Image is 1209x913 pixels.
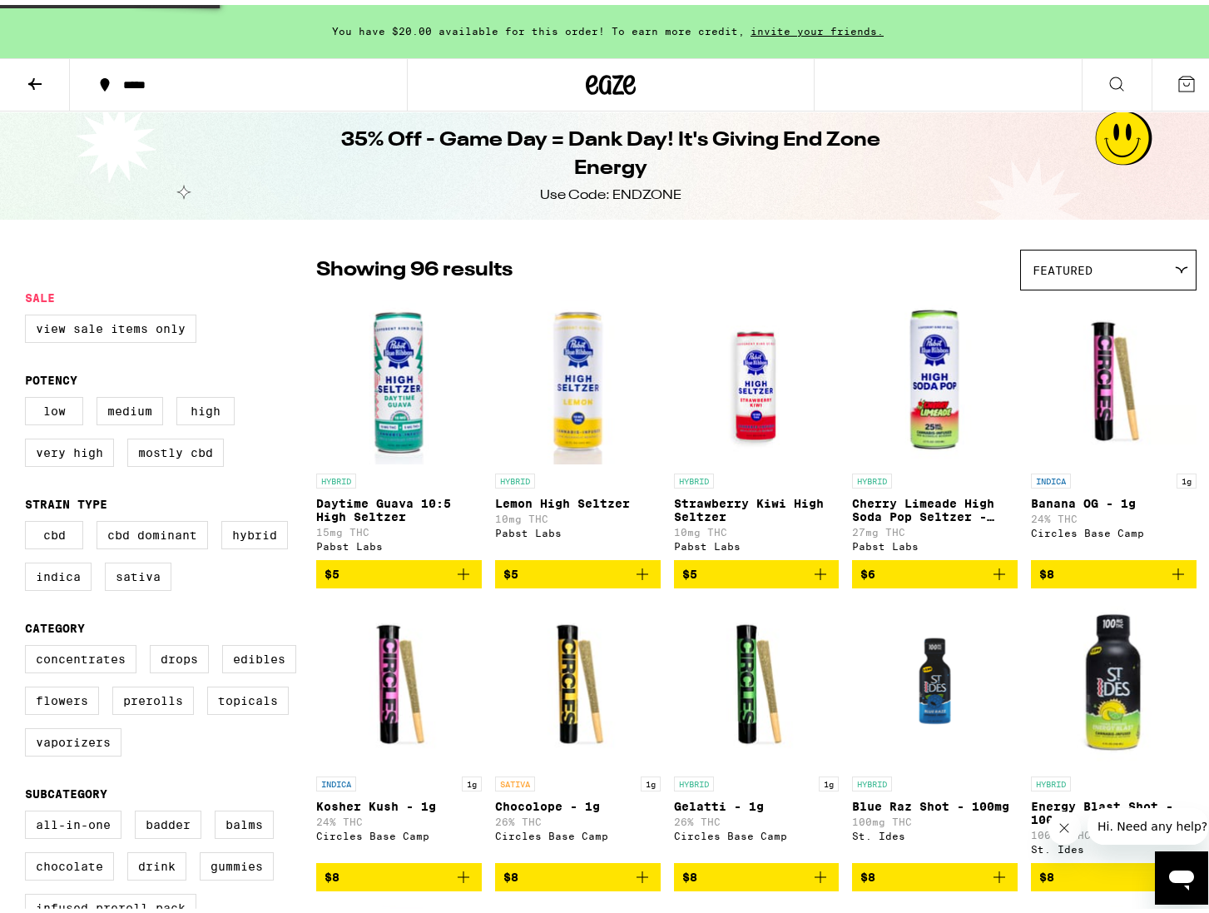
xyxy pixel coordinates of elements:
p: 1g [1177,469,1197,484]
span: $8 [860,866,875,879]
a: Open page for Daytime Guava 10:5 High Seltzer from Pabst Labs [316,294,482,555]
p: 26% THC [495,811,661,822]
p: 10mg THC [495,509,661,519]
p: 1g [641,772,661,786]
span: $8 [1039,866,1054,879]
p: 1g [819,772,839,786]
span: $5 [325,563,339,576]
label: Chocolate [25,847,114,876]
p: Blue Raz Shot - 100mg [852,795,1018,808]
p: 26% THC [674,811,840,822]
label: Topicals [207,682,289,710]
button: Add to bag [495,555,661,583]
div: Pabst Labs [852,536,1018,547]
legend: Sale [25,286,55,300]
img: Pabst Labs - Cherry Limeade High Soda Pop Seltzer - 25mg [852,294,1018,460]
button: Add to bag [1031,555,1197,583]
p: 1g [462,772,482,786]
span: $8 [682,866,697,879]
a: Open page for Energy Blast Shot - 100mg from St. Ides [1031,597,1197,858]
label: Drink [127,847,186,876]
button: Add to bag [674,555,840,583]
label: Flowers [25,682,99,710]
p: Lemon High Seltzer [495,492,661,505]
img: Pabst Labs - Daytime Guava 10:5 High Seltzer [316,294,482,460]
button: Add to bag [852,858,1018,886]
label: View Sale Items Only [25,310,196,338]
p: HYBRID [316,469,356,484]
p: HYBRID [674,469,714,484]
span: You have $20.00 available for this order! To earn more credit, [332,21,745,32]
label: CBD [25,516,83,544]
label: Vaporizers [25,723,121,752]
p: 100mg THC [1031,825,1197,836]
p: 24% THC [1031,509,1197,519]
label: Edibles [222,640,296,668]
a: Open page for Banana OG - 1g from Circles Base Camp [1031,294,1197,555]
span: $8 [503,866,518,879]
div: St. Ides [852,826,1018,836]
label: Gummies [200,847,274,876]
span: invite your friends. [745,21,889,32]
a: Open page for Blue Raz Shot - 100mg from St. Ides [852,597,1018,858]
div: Circles Base Camp [1031,523,1197,533]
a: Open page for Chocolope - 1g from Circles Base Camp [495,597,661,858]
div: Circles Base Camp [495,826,661,836]
p: HYBRID [852,469,892,484]
p: Strawberry Kiwi High Seltzer [674,492,840,519]
label: Badder [135,806,201,834]
button: Add to bag [1031,858,1197,886]
label: Indica [25,558,92,586]
button: Add to bag [316,555,482,583]
label: Balms [215,806,274,834]
p: SATIVA [495,772,535,786]
div: Circles Base Camp [316,826,482,836]
iframe: Button to launch messaging window [1155,846,1208,900]
div: Use Code: ENDZONE [540,181,681,200]
span: $5 [682,563,697,576]
p: Daytime Guava 10:5 High Seltzer [316,492,482,519]
p: Cherry Limeade High Soda Pop Seltzer - 25mg [852,492,1018,519]
legend: Potency [25,369,77,382]
a: Open page for Cherry Limeade High Soda Pop Seltzer - 25mg from Pabst Labs [852,294,1018,555]
label: High [176,392,235,420]
label: Drops [150,640,209,668]
p: INDICA [1031,469,1071,484]
button: Add to bag [852,555,1018,583]
p: 100mg THC [852,811,1018,822]
img: St. Ides - Blue Raz Shot - 100mg [852,597,1018,763]
img: Pabst Labs - Strawberry Kiwi High Seltzer [674,294,840,460]
p: Energy Blast Shot - 100mg [1031,795,1197,821]
iframe: Message from company [1088,803,1208,840]
span: Featured [1033,259,1093,272]
span: $8 [325,866,339,879]
h1: 35% Off - Game Day = Dank Day! It's Giving End Zone Energy [308,122,914,178]
a: Open page for Lemon High Seltzer from Pabst Labs [495,294,661,555]
img: St. Ides - Energy Blast Shot - 100mg [1031,597,1197,763]
img: Circles Base Camp - Kosher Kush - 1g [316,597,482,763]
p: Kosher Kush - 1g [316,795,482,808]
button: Add to bag [495,858,661,886]
legend: Category [25,617,85,630]
label: Hybrid [221,516,288,544]
div: Pabst Labs [316,536,482,547]
a: Open page for Kosher Kush - 1g from Circles Base Camp [316,597,482,858]
label: Prerolls [112,682,194,710]
div: St. Ides [1031,839,1197,850]
button: Add to bag [674,858,840,886]
label: Low [25,392,83,420]
img: Circles Base Camp - Banana OG - 1g [1031,294,1197,460]
div: Pabst Labs [674,536,840,547]
label: Mostly CBD [127,434,224,462]
p: HYBRID [1031,772,1071,786]
p: Showing 96 results [316,251,513,280]
p: 27mg THC [852,522,1018,533]
div: Pabst Labs [495,523,661,533]
label: Medium [97,392,163,420]
img: Pabst Labs - Lemon High Seltzer [495,294,661,460]
legend: Strain Type [25,493,107,506]
a: Open page for Strawberry Kiwi High Seltzer from Pabst Labs [674,294,840,555]
img: Circles Base Camp - Gelatti - 1g [674,597,840,763]
button: Add to bag [316,858,482,886]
